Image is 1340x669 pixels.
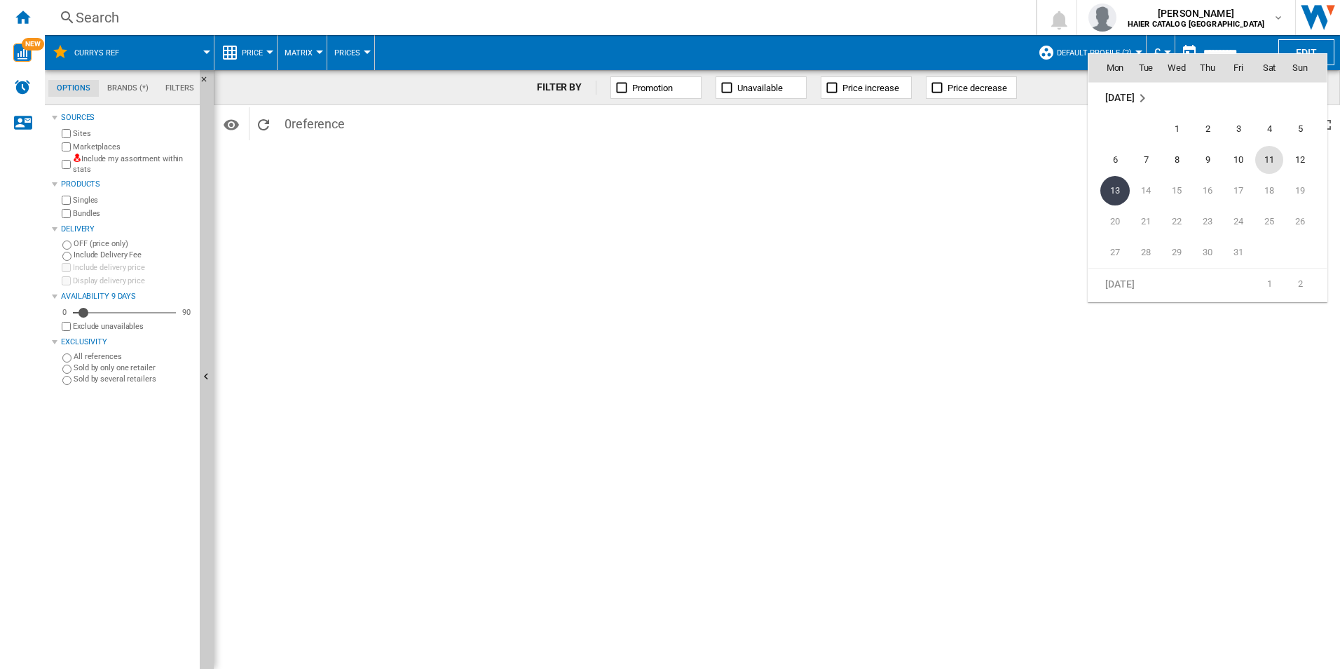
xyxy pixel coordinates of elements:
[1254,114,1285,144] td: Saturday October 4 2025
[1130,175,1161,206] td: Tuesday October 14 2025
[1194,115,1222,143] span: 2
[1105,278,1134,289] span: [DATE]
[1194,146,1222,174] span: 9
[1163,146,1191,174] span: 8
[1255,146,1283,174] span: 11
[1192,175,1223,206] td: Thursday October 16 2025
[1192,114,1223,144] td: Thursday October 2 2025
[1088,144,1130,175] td: Monday October 6 2025
[1088,206,1327,237] tr: Week 4
[1254,54,1285,82] th: Sat
[1130,206,1161,237] td: Tuesday October 21 2025
[1254,175,1285,206] td: Saturday October 18 2025
[1255,115,1283,143] span: 4
[1161,144,1192,175] td: Wednesday October 8 2025
[1088,237,1130,269] td: Monday October 27 2025
[1285,54,1327,82] th: Sun
[1285,175,1327,206] td: Sunday October 19 2025
[1286,115,1314,143] span: 5
[1088,175,1327,206] tr: Week 3
[1285,206,1327,237] td: Sunday October 26 2025
[1223,144,1254,175] td: Friday October 10 2025
[1088,114,1327,144] tr: Week 1
[1161,237,1192,269] td: Wednesday October 29 2025
[1223,237,1254,269] td: Friday October 31 2025
[1192,206,1223,237] td: Thursday October 23 2025
[1105,92,1134,103] span: [DATE]
[1161,114,1192,144] td: Wednesday October 1 2025
[1254,206,1285,237] td: Saturday October 25 2025
[1088,54,1130,82] th: Mon
[1223,54,1254,82] th: Fri
[1223,175,1254,206] td: Friday October 17 2025
[1088,54,1327,302] md-calendar: Calendar
[1224,115,1252,143] span: 3
[1161,206,1192,237] td: Wednesday October 22 2025
[1088,144,1327,175] tr: Week 2
[1192,237,1223,269] td: Thursday October 30 2025
[1088,175,1130,206] td: Monday October 13 2025
[1254,144,1285,175] td: Saturday October 11 2025
[1161,54,1192,82] th: Wed
[1132,146,1160,174] span: 7
[1254,268,1285,299] td: Saturday November 1 2025
[1163,115,1191,143] span: 1
[1223,206,1254,237] td: Friday October 24 2025
[1130,54,1161,82] th: Tue
[1130,144,1161,175] td: Tuesday October 7 2025
[1192,54,1223,82] th: Thu
[1223,114,1254,144] td: Friday October 3 2025
[1285,268,1327,299] td: Sunday November 2 2025
[1088,237,1327,269] tr: Week 5
[1192,144,1223,175] td: Thursday October 9 2025
[1088,82,1327,114] td: October 2025
[1088,268,1327,299] tr: Week 1
[1088,82,1327,114] tr: Week undefined
[1101,146,1129,174] span: 6
[1161,175,1192,206] td: Wednesday October 15 2025
[1286,146,1314,174] span: 12
[1130,237,1161,269] td: Tuesday October 28 2025
[1285,114,1327,144] td: Sunday October 5 2025
[1285,144,1327,175] td: Sunday October 12 2025
[1088,206,1130,237] td: Monday October 20 2025
[1224,146,1252,174] span: 10
[1100,176,1130,205] span: 13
